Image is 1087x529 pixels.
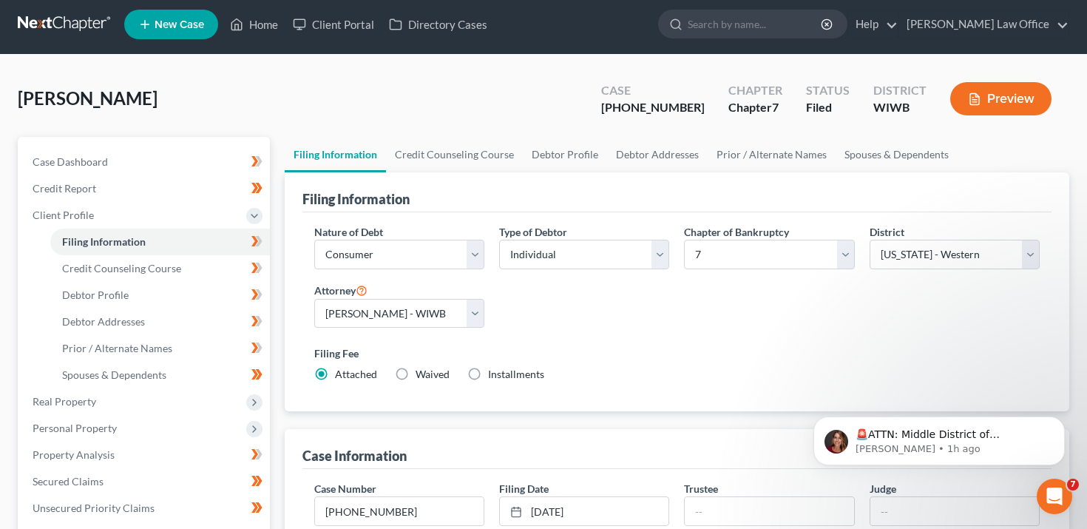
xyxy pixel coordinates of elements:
label: Type of Debtor [499,224,567,240]
a: Secured Claims [21,468,270,495]
span: Property Analysis [33,448,115,461]
span: Installments [488,368,544,380]
a: Filing Information [285,137,386,172]
label: Chapter of Bankruptcy [684,224,789,240]
span: New Case [155,19,204,30]
span: Case Dashboard [33,155,108,168]
span: Secured Claims [33,475,104,488]
a: Prior / Alternate Names [708,137,836,172]
div: Case Information [302,447,407,465]
span: Personal Property [33,422,117,434]
div: Chapter [728,82,782,99]
a: Debtor Profile [50,282,270,309]
a: Spouses & Dependents [836,137,958,172]
label: Trustee [684,481,718,496]
label: Filing Date [499,481,549,496]
span: Filing Information [62,235,146,248]
input: Search by name... [688,10,823,38]
a: Property Analysis [21,442,270,468]
iframe: Intercom notifications message [791,385,1087,489]
label: District [870,224,904,240]
span: Waived [416,368,450,380]
span: 7 [1067,479,1079,491]
div: Filed [806,99,850,116]
a: Credit Counseling Course [50,255,270,282]
span: [PERSON_NAME] [18,87,158,109]
div: District [873,82,927,99]
input: Enter case number... [315,497,484,525]
input: -- [870,497,1039,525]
a: Credit Counseling Course [386,137,523,172]
label: Case Number [314,481,376,496]
div: Filing Information [302,190,410,208]
span: Spouses & Dependents [62,368,166,381]
a: Debtor Profile [523,137,607,172]
a: Unsecured Priority Claims [21,495,270,522]
a: [PERSON_NAME] Law Office [899,11,1069,38]
a: Home [223,11,285,38]
div: Chapter [728,99,782,116]
div: Status [806,82,850,99]
span: 7 [772,100,779,114]
a: Prior / Alternate Names [50,335,270,362]
a: Debtor Addresses [607,137,708,172]
label: Attorney [314,281,368,299]
span: Client Profile [33,209,94,221]
a: Credit Report [21,175,270,202]
div: [PHONE_NUMBER] [601,99,705,116]
iframe: Intercom live chat [1037,479,1072,514]
a: [DATE] [500,497,668,525]
label: Nature of Debt [314,224,383,240]
div: WIWB [873,99,927,116]
a: Directory Cases [382,11,495,38]
a: Debtor Addresses [50,309,270,335]
span: Debtor Profile [62,289,129,301]
span: Unsecured Priority Claims [33,502,155,514]
a: Case Dashboard [21,149,270,175]
a: Client Portal [285,11,382,38]
a: Spouses & Dependents [50,362,270,388]
span: Credit Counseling Course [62,262,181,274]
span: Debtor Addresses [62,315,145,328]
label: Filing Fee [314,346,1040,361]
button: Preview [950,82,1052,115]
span: Credit Report [33,182,96,195]
span: Attached [335,368,377,380]
a: Help [848,11,898,38]
span: Prior / Alternate Names [62,342,172,354]
a: Filing Information [50,229,270,255]
input: -- [685,497,853,525]
div: Case [601,82,705,99]
span: Real Property [33,395,96,408]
